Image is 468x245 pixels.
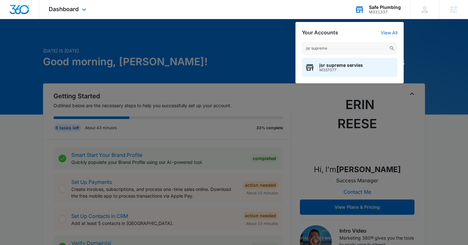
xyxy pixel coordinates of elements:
[302,42,397,55] input: Search Accounts
[319,63,363,68] span: jsr supreme servies
[302,58,397,77] button: jsr supreme serviesM337077
[302,30,338,36] h2: Your Accounts
[319,68,363,72] span: M337077
[369,10,401,14] div: account id
[381,30,397,35] a: View All
[369,5,401,10] div: account name
[49,6,79,12] span: Dashboard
